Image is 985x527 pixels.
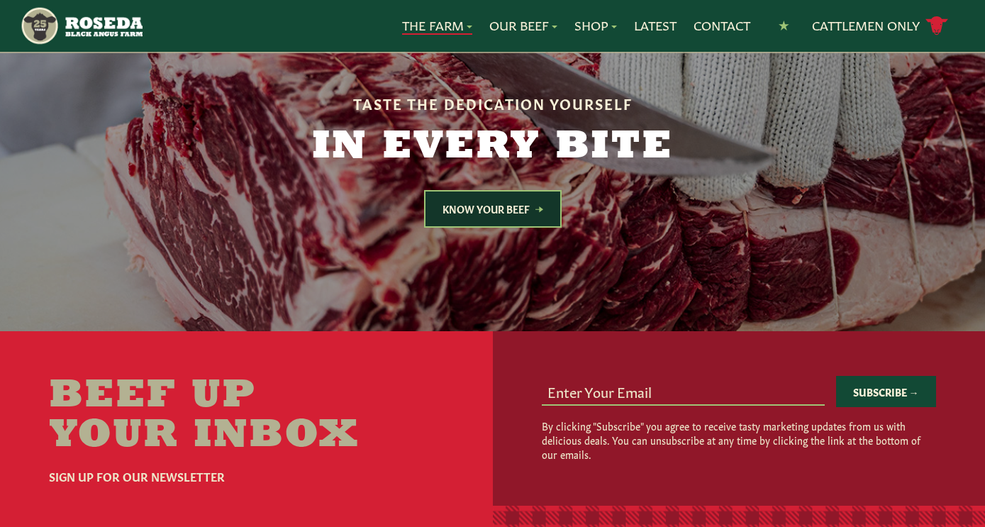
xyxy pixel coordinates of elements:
a: Cattlemen Only [812,13,948,38]
button: Subscribe → [836,376,936,407]
h2: Beef Up Your Inbox [49,377,412,456]
a: Our Beef [489,16,557,35]
a: The Farm [402,16,472,35]
a: Contact [694,16,750,35]
h2: In Every Bite [221,128,765,167]
img: https://roseda.com/wp-content/uploads/2021/05/roseda-25-header.png [20,6,143,46]
input: Enter Your Email [542,377,825,404]
h6: Sign Up For Our Newsletter [49,467,412,484]
a: Latest [634,16,677,35]
p: By clicking "Subscribe" you agree to receive tasty marketing updates from us with delicious deals... [542,418,936,461]
a: Know Your Beef [424,190,562,228]
a: Shop [574,16,617,35]
h6: Taste the Dedication Yourself [221,95,765,111]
